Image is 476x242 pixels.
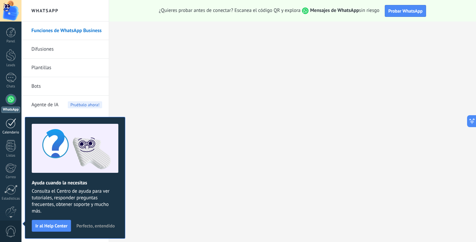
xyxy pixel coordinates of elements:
[21,59,109,77] li: Plantillas
[21,40,109,59] li: Difusiones
[31,77,102,96] a: Bots
[76,223,115,228] span: Perfecto, entendido
[1,39,20,44] div: Panel
[31,96,59,114] span: Agente de IA
[1,154,20,158] div: Listas
[32,188,118,215] span: Consulta el Centro de ayuda para ver tutoriales, responder preguntas frecuentes, obtener soporte ...
[310,7,359,14] strong: Mensajes de WhatsApp
[159,7,379,14] span: ¿Quieres probar antes de conectar? Escanea el código QR y explora sin riesgo
[388,8,423,14] span: Probar WhatsApp
[1,197,20,201] div: Estadísticas
[385,5,426,17] button: Probar WhatsApp
[31,40,102,59] a: Difusiones
[73,221,118,231] button: Perfecto, entendido
[68,101,102,108] span: Pruébalo ahora!
[21,96,109,114] li: Agente de IA
[31,59,102,77] a: Plantillas
[1,175,20,179] div: Correo
[1,130,20,135] div: Calendario
[32,220,71,232] button: Ir al Help Center
[21,22,109,40] li: Funciones de WhatsApp Business
[1,84,20,89] div: Chats
[31,22,102,40] a: Funciones de WhatsApp Business
[32,180,118,186] h2: Ayuda cuando la necesitas
[35,223,67,228] span: Ir al Help Center
[1,107,20,113] div: WhatsApp
[31,96,102,114] a: Agente de IA Pruébalo ahora!
[21,77,109,96] li: Bots
[1,63,20,68] div: Leads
